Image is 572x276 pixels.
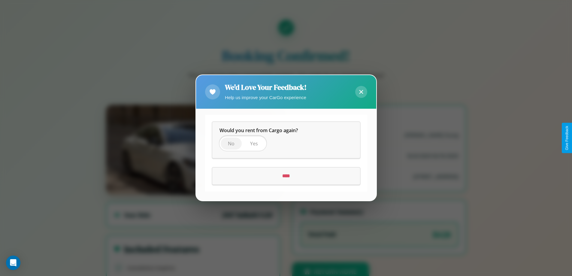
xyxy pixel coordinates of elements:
span: Yes [250,141,258,147]
span: Would you rent from Cargo again? [219,127,298,134]
div: Open Intercom Messenger [6,256,20,270]
h2: We'd Love Your Feedback! [225,82,307,92]
span: No [228,141,235,147]
p: Help us improve your CarGo experience [225,93,307,102]
div: Give Feedback [565,126,569,150]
